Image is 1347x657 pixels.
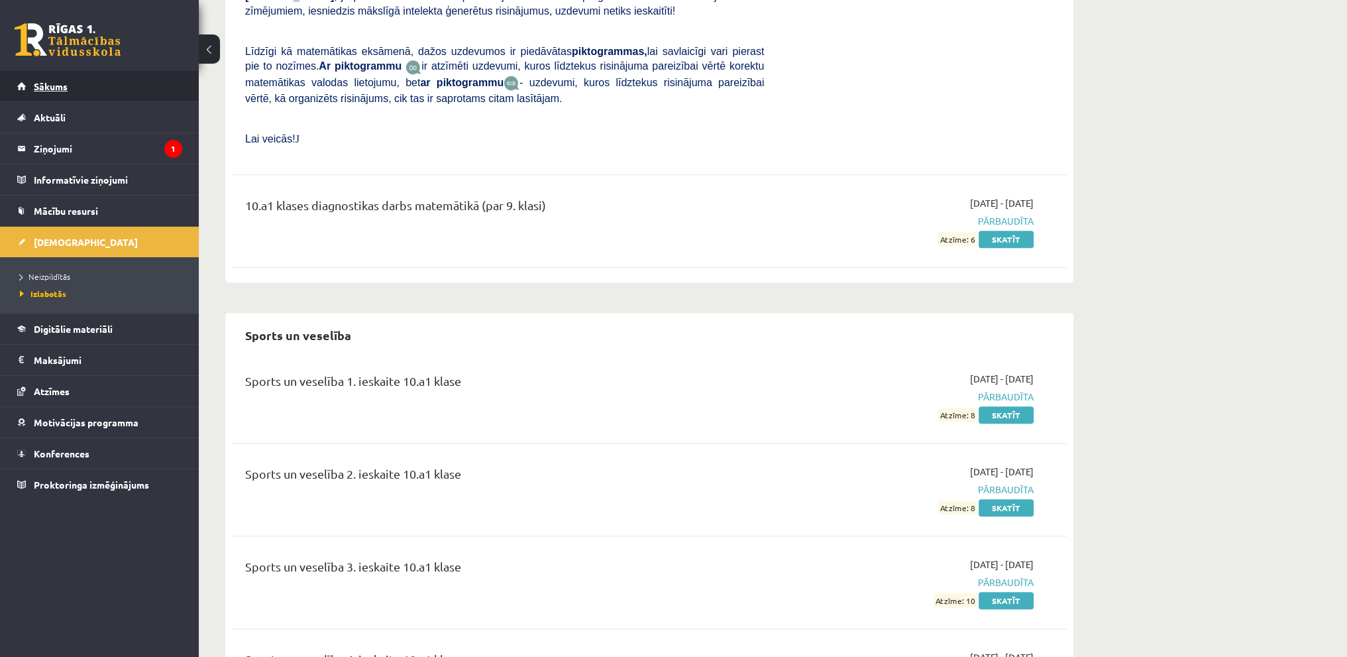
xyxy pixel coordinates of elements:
span: [DATE] - [DATE] [970,196,1034,210]
div: Sports un veselība 3. ieskaite 10.a1 klase [245,558,764,582]
a: Atzīmes [17,376,182,406]
span: Aktuāli [34,111,66,123]
div: Sports un veselība 2. ieskaite 10.a1 klase [245,465,764,489]
span: ir atzīmēti uzdevumi, kuros līdztekus risinājuma pareizībai vērtē korektu matemātikas valodas lie... [245,60,764,88]
b: ar piktogrammu [420,77,504,88]
span: Konferences [34,448,89,459]
a: Mācību resursi [17,196,182,226]
span: Pārbaudīta [784,214,1034,228]
span: Pārbaudīta [784,390,1034,404]
span: Sākums [34,80,68,92]
a: [DEMOGRAPHIC_DATA] [17,227,182,257]
img: wKvN42sLe3LLwAAAABJRU5ErkJggg== [504,76,519,91]
img: JfuEzvunn4EvwAAAAASUVORK5CYII= [405,60,421,75]
span: - uzdevumi, kuros līdztekus risinājuma pareizībai vērtē, kā organizēts risinājums, cik tas ir sap... [245,77,764,104]
span: Neizpildītās [20,271,70,282]
span: Atzīme: 8 [938,501,977,514]
a: Skatīt [979,231,1034,248]
b: Ar piktogrammu [319,60,402,72]
b: piktogrammas, [572,46,647,57]
a: Rīgas 1. Tālmācības vidusskola [15,23,121,56]
legend: Maksājumi [34,345,182,375]
span: J [296,133,299,145]
legend: Informatīvie ziņojumi [34,164,182,195]
span: Pārbaudīta [784,483,1034,497]
span: Atzīmes [34,385,70,397]
span: Līdzīgi kā matemātikas eksāmenā, dažos uzdevumos ir piedāvātas lai savlaicīgi vari pierast pie to... [245,46,764,72]
span: [DATE] - [DATE] [970,465,1034,479]
span: Atzīme: 6 [938,232,977,246]
div: Sports un veselība 1. ieskaite 10.a1 klase [245,372,764,396]
span: Izlabotās [20,288,66,299]
span: Lai veicās! [245,133,296,145]
a: Skatīt [979,499,1034,516]
div: 10.a1 klases diagnostikas darbs matemātikā (par 9. klasi) [245,196,764,221]
span: [DATE] - [DATE] [970,558,1034,571]
a: Digitālie materiāli [17,314,182,344]
span: [DEMOGRAPHIC_DATA] [34,236,138,248]
span: Atzīme: 10 [934,593,977,607]
legend: Ziņojumi [34,133,182,164]
a: Skatīt [979,406,1034,424]
span: Motivācijas programma [34,416,138,428]
a: Aktuāli [17,102,182,133]
a: Izlabotās [20,288,186,300]
a: Skatīt [979,592,1034,609]
span: [DATE] - [DATE] [970,372,1034,386]
span: Mācību resursi [34,205,98,217]
span: Proktoringa izmēģinājums [34,479,149,491]
a: Konferences [17,438,182,469]
a: Informatīvie ziņojumi [17,164,182,195]
a: Neizpildītās [20,270,186,282]
a: Maksājumi [17,345,182,375]
h2: Sports un veselība [232,320,364,351]
span: Pārbaudīta [784,575,1034,589]
a: Ziņojumi1 [17,133,182,164]
span: Digitālie materiāli [34,323,113,335]
span: Atzīme: 8 [938,408,977,422]
a: Sākums [17,71,182,101]
a: Proktoringa izmēģinājums [17,469,182,500]
i: 1 [164,140,182,158]
a: Motivācijas programma [17,407,182,438]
